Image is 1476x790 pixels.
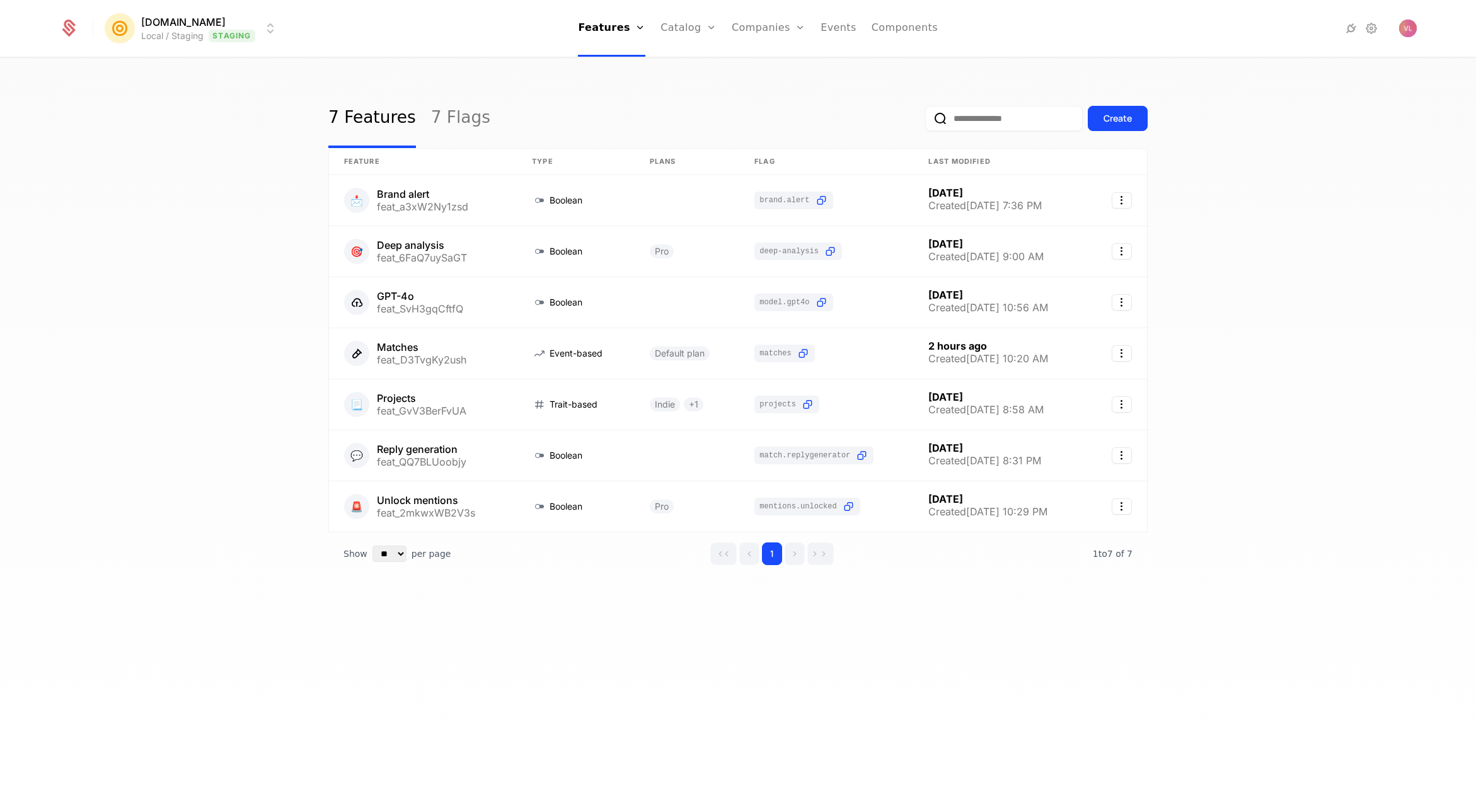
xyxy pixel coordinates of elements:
button: Open user button [1399,20,1417,37]
span: 1 to 7 of [1093,549,1127,559]
button: Select action [1112,192,1132,209]
button: Go to first page [710,542,737,565]
button: Go to previous page [739,542,759,565]
button: Select action [1112,243,1132,260]
select: Select page size [372,546,406,562]
span: [DOMAIN_NAME] [141,14,226,30]
button: Select action [1112,396,1132,413]
a: Integrations [1344,21,1359,36]
button: Select action [1112,447,1132,464]
th: Last Modified [913,149,1088,175]
a: Settings [1364,21,1379,36]
span: per page [412,547,451,560]
div: Local / Staging [141,30,204,42]
div: Page navigation [710,542,834,565]
th: Flag [739,149,913,175]
span: Show [343,547,367,560]
a: 7 Flags [431,89,490,148]
button: Select environment [108,14,277,42]
span: Staging [209,30,255,42]
button: Create [1088,106,1148,131]
button: Go to page 1 [762,542,782,565]
div: Create [1104,112,1132,125]
span: 7 [1093,549,1133,559]
button: Select action [1112,498,1132,515]
th: Plans [635,149,740,175]
button: Go to last page [807,542,834,565]
th: Feature [329,149,517,175]
button: Select action [1112,294,1132,311]
th: Type [517,149,634,175]
a: 7 Features [328,89,416,148]
img: Mention.click [105,13,135,43]
button: Go to next page [785,542,805,565]
button: Select action [1112,345,1132,362]
img: Vlad Len [1399,20,1417,37]
div: Table pagination [328,532,1148,575]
